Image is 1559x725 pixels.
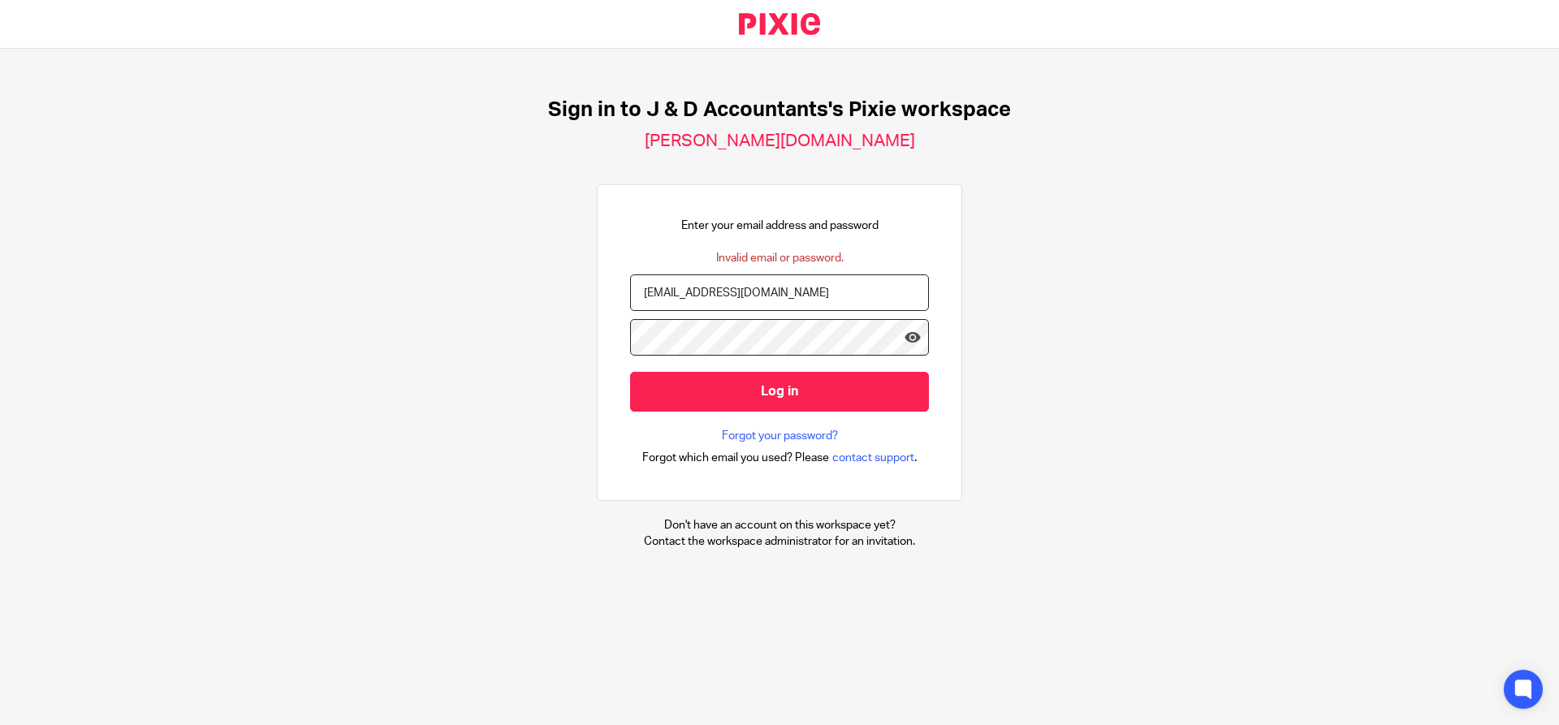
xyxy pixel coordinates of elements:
[630,372,929,412] input: Log in
[681,218,879,234] p: Enter your email address and password
[716,250,844,266] div: Invalid email or password.
[642,448,918,467] div: .
[645,131,915,152] h2: [PERSON_NAME][DOMAIN_NAME]
[644,533,915,550] p: Contact the workspace administrator for an invitation.
[722,428,838,444] a: Forgot your password?
[832,450,914,466] span: contact support
[642,450,829,466] span: Forgot which email you used? Please
[630,274,929,311] input: name@example.com
[644,517,915,533] p: Don't have an account on this workspace yet?
[548,97,1011,123] h1: Sign in to J & D Accountants's Pixie workspace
